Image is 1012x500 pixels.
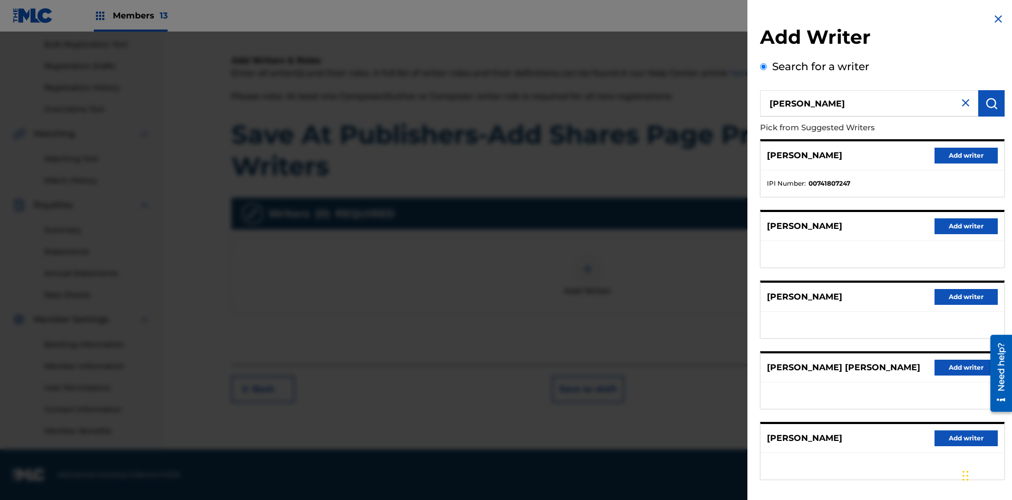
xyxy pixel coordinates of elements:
button: Add writer [935,289,998,305]
p: Pick from Suggested Writers [760,117,945,139]
button: Add writer [935,148,998,164]
img: Search Works [985,97,998,110]
input: Search writer's name or IPI Number [760,90,978,117]
span: Members [113,9,168,22]
p: [PERSON_NAME] [PERSON_NAME] [767,361,920,374]
button: Add writer [935,430,998,446]
p: [PERSON_NAME] [767,432,842,445]
button: Add writer [935,360,998,376]
span: 13 [160,11,168,21]
p: [PERSON_NAME] [767,291,842,303]
iframe: Chat Widget [959,449,1012,500]
label: Search for a writer [772,60,869,73]
div: Drag [962,460,969,492]
button: Add writer [935,218,998,234]
span: IPI Number : [767,179,806,188]
iframe: Resource Center [982,331,1012,417]
strong: 00741807247 [809,179,850,188]
h2: Add Writer [760,25,1005,52]
p: [PERSON_NAME] [767,149,842,162]
img: Top Rightsholders [94,9,106,22]
img: MLC Logo [13,8,53,23]
img: close [959,97,972,109]
p: [PERSON_NAME] [767,220,842,233]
